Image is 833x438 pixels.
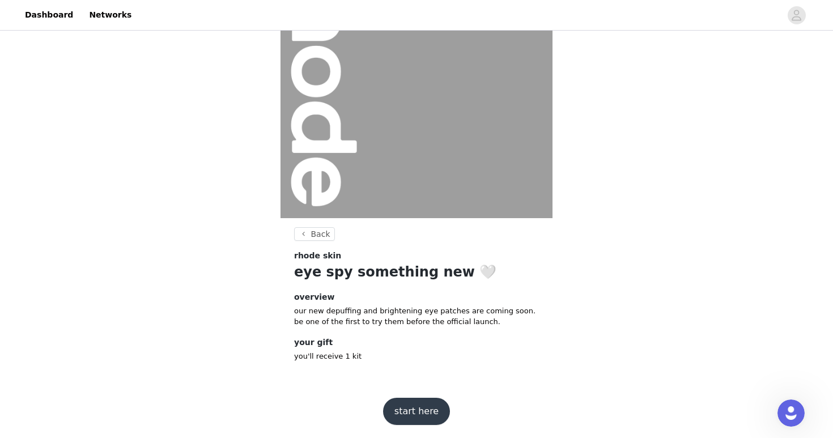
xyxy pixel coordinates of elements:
[383,398,450,425] button: start here
[18,2,80,28] a: Dashboard
[294,337,539,348] h4: your gift
[294,351,539,362] p: you'll receive 1 kit
[294,227,335,241] button: Back
[294,305,539,328] p: our new depuffing and brightening eye patches are coming soon. be one of the first to try them be...
[294,262,539,282] h1: eye spy something new 🤍
[82,2,138,28] a: Networks
[777,399,805,427] iframe: Intercom live chat
[294,250,341,262] span: rhode skin
[294,291,539,303] h4: overview
[791,6,802,24] div: avatar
